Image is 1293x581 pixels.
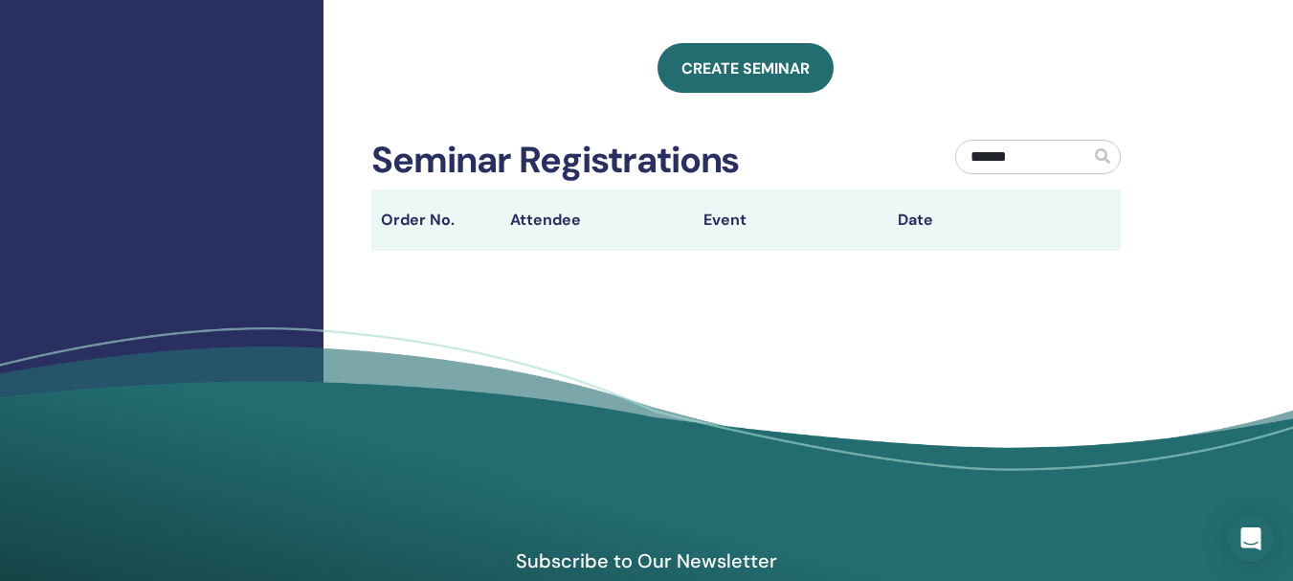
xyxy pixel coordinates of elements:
[371,139,740,183] h2: Seminar Registrations
[426,548,868,573] h4: Subscribe to Our Newsletter
[371,190,501,251] th: Order No.
[694,190,888,251] th: Event
[501,190,695,251] th: Attendee
[1228,516,1274,562] div: Open Intercom Messenger
[888,190,1082,251] th: Date
[658,43,834,93] a: Create seminar
[681,58,810,78] span: Create seminar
